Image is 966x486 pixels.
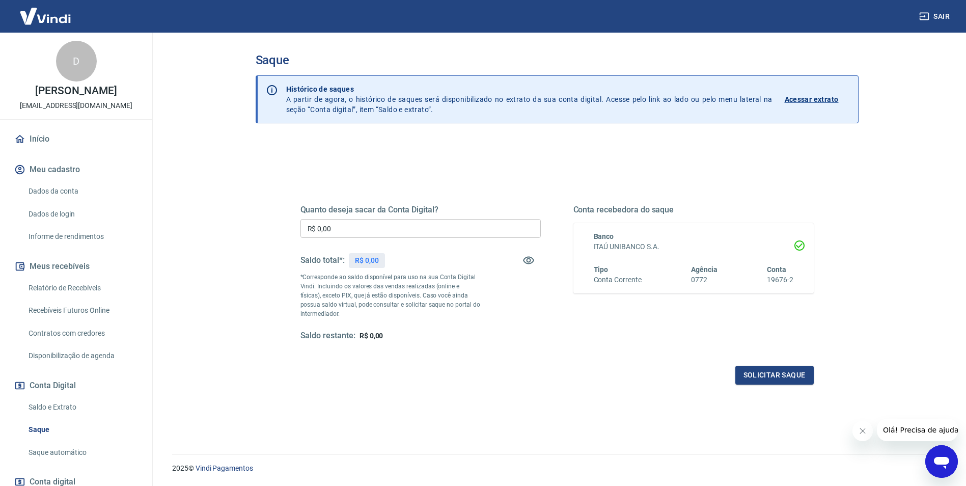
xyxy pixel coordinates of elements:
button: Sair [917,7,954,26]
button: Conta Digital [12,374,140,397]
a: Contratos com credores [24,323,140,344]
h6: Conta Corrente [594,275,642,285]
p: Acessar extrato [785,94,839,104]
span: R$ 0,00 [360,332,383,340]
span: Olá! Precisa de ajuda? [6,7,86,15]
button: Meu cadastro [12,158,140,181]
a: Informe de rendimentos [24,226,140,247]
h3: Saque [256,53,859,67]
a: Relatório de Recebíveis [24,278,140,299]
span: Conta [767,265,786,274]
h5: Saldo total*: [300,255,345,265]
p: R$ 0,00 [355,255,379,266]
p: A partir de agora, o histórico de saques será disponibilizado no extrato da sua conta digital. Ac... [286,84,772,115]
a: Vindi Pagamentos [196,464,253,472]
a: Início [12,128,140,150]
span: Banco [594,232,614,240]
a: Saque automático [24,442,140,463]
a: Dados da conta [24,181,140,202]
h5: Conta recebedora do saque [573,205,814,215]
h6: 19676-2 [767,275,793,285]
p: *Corresponde ao saldo disponível para uso na sua Conta Digital Vindi. Incluindo os valores das ve... [300,273,481,318]
h5: Quanto deseja sacar da Conta Digital? [300,205,541,215]
a: Dados de login [24,204,140,225]
a: Saldo e Extrato [24,397,140,418]
p: Histórico de saques [286,84,772,94]
span: Tipo [594,265,609,274]
iframe: Mensagem da empresa [877,419,958,441]
button: Meus recebíveis [12,255,140,278]
span: Agência [691,265,717,274]
div: D [56,41,97,82]
a: Disponibilização de agenda [24,345,140,366]
h5: Saldo restante: [300,331,355,341]
iframe: Botão para abrir a janela de mensagens [925,445,958,478]
h6: 0772 [691,275,717,285]
p: [PERSON_NAME] [35,86,117,96]
p: [EMAIL_ADDRESS][DOMAIN_NAME] [20,100,132,111]
p: 2025 © [172,463,942,474]
a: Acessar extrato [785,84,850,115]
iframe: Fechar mensagem [852,421,873,441]
h6: ITAÚ UNIBANCO S.A. [594,241,793,252]
button: Solicitar saque [735,366,814,385]
a: Saque [24,419,140,440]
img: Vindi [12,1,78,32]
a: Recebíveis Futuros Online [24,300,140,321]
